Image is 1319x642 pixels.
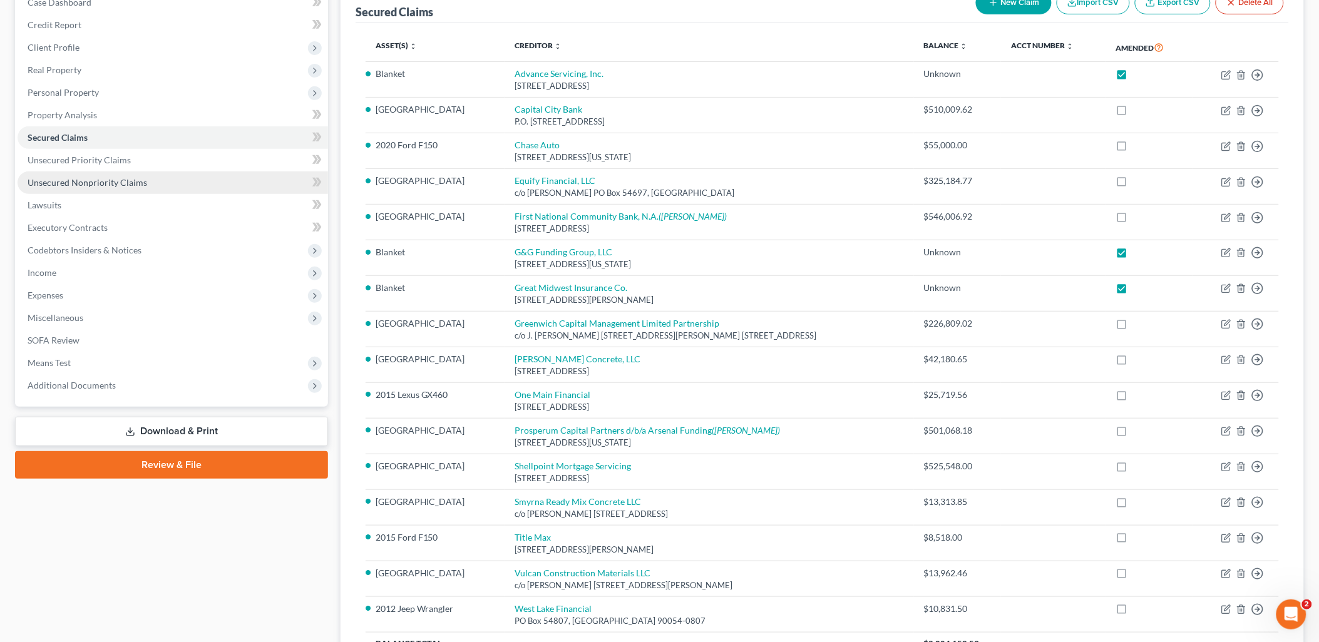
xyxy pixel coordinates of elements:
div: [STREET_ADDRESS][US_STATE] [515,258,903,270]
li: Blanket [376,246,495,258]
a: Unsecured Nonpriority Claims [18,171,328,194]
a: Greenwich Capital Management Limited Partnership [515,318,719,329]
span: Secured Claims [28,132,88,143]
div: c/o [PERSON_NAME] [STREET_ADDRESS] [515,508,903,520]
a: Smyrna Ready Mix Concrete LLC [515,496,641,507]
span: Real Property [28,64,81,75]
a: Vulcan Construction Materials LLC [515,568,650,578]
a: G&G Funding Group, LLC [515,247,612,257]
div: [STREET_ADDRESS][PERSON_NAME] [515,544,903,556]
div: Unknown [924,246,992,258]
i: unfold_more [409,43,417,50]
i: unfold_more [554,43,562,50]
li: [GEOGRAPHIC_DATA] [376,460,495,472]
a: Title Max [515,532,551,543]
div: $325,184.77 [924,175,992,187]
li: Blanket [376,68,495,80]
li: [GEOGRAPHIC_DATA] [376,567,495,579]
a: West Lake Financial [515,603,592,614]
li: [GEOGRAPHIC_DATA] [376,353,495,365]
div: c/o J. [PERSON_NAME] [STREET_ADDRESS][PERSON_NAME] [STREET_ADDRESS] [515,330,903,342]
div: [STREET_ADDRESS][US_STATE] [515,151,903,163]
a: Unsecured Priority Claims [18,149,328,171]
span: Executory Contracts [28,222,108,233]
div: $13,313.85 [924,496,992,508]
div: [STREET_ADDRESS] [515,472,903,484]
div: $226,809.02 [924,317,992,330]
a: SOFA Review [18,329,328,352]
div: [STREET_ADDRESS] [515,223,903,235]
div: PO Box 54807, [GEOGRAPHIC_DATA] 90054-0807 [515,615,903,627]
div: $55,000.00 [924,139,992,151]
a: Equify Financial, LLC [515,175,595,186]
div: $42,180.65 [924,353,992,365]
li: [GEOGRAPHIC_DATA] [376,175,495,187]
li: 2015 Lexus GX460 [376,389,495,401]
a: Advance Servicing, Inc. [515,68,603,79]
span: Income [28,267,56,278]
a: Chase Auto [515,140,560,150]
a: Asset(s) unfold_more [376,41,417,50]
a: Credit Report [18,14,328,36]
span: Means Test [28,357,71,368]
i: ([PERSON_NAME]) [659,211,727,222]
div: [STREET_ADDRESS][US_STATE] [515,437,903,449]
span: Unsecured Priority Claims [28,155,131,165]
div: [STREET_ADDRESS][PERSON_NAME] [515,294,903,306]
div: $8,518.00 [924,531,992,544]
a: Review & File [15,451,328,479]
div: P.O. [STREET_ADDRESS] [515,116,903,128]
span: Lawsuits [28,200,61,210]
li: [GEOGRAPHIC_DATA] [376,317,495,330]
i: unfold_more [1066,43,1074,50]
div: c/o [PERSON_NAME] PO Box 54697, [GEOGRAPHIC_DATA] [515,187,903,199]
div: [STREET_ADDRESS] [515,80,903,92]
a: Download & Print [15,417,328,446]
div: $25,719.56 [924,389,992,401]
div: $525,548.00 [924,460,992,472]
a: Shellpoint Mortgage Servicing [515,461,631,471]
div: Secured Claims [356,4,434,19]
span: Additional Documents [28,380,116,390]
a: Balance unfold_more [924,41,968,50]
a: One Main Financial [515,389,590,400]
li: Blanket [376,282,495,294]
a: [PERSON_NAME] Concrete, LLC [515,354,640,364]
a: Executory Contracts [18,217,328,239]
a: Capital City Bank [515,104,582,115]
iframe: Intercom live chat [1276,599,1306,629]
a: Property Analysis [18,104,328,126]
span: Codebtors Insiders & Notices [28,245,141,255]
a: First National Community Bank, N.A.([PERSON_NAME]) [515,211,727,222]
li: 2015 Ford F150 [376,531,495,544]
div: c/o [PERSON_NAME] [STREET_ADDRESS][PERSON_NAME] [515,579,903,591]
div: [STREET_ADDRESS] [515,365,903,377]
span: Unsecured Nonpriority Claims [28,177,147,188]
span: Credit Report [28,19,81,30]
i: ([PERSON_NAME]) [712,425,780,436]
li: [GEOGRAPHIC_DATA] [376,496,495,508]
a: Great Midwest Insurance Co. [515,282,627,293]
span: Client Profile [28,42,80,53]
span: Miscellaneous [28,312,83,323]
li: [GEOGRAPHIC_DATA] [376,424,495,437]
span: SOFA Review [28,335,80,345]
li: 2020 Ford F150 [376,139,495,151]
th: Amended [1106,33,1193,62]
div: $510,009.62 [924,103,992,116]
span: Property Analysis [28,110,97,120]
span: 2 [1302,599,1312,609]
a: Creditor unfold_more [515,41,562,50]
a: Lawsuits [18,194,328,217]
a: Prosperum Capital Partners d/b/a Arsenal Funding([PERSON_NAME]) [515,425,780,436]
span: Expenses [28,290,63,300]
div: $546,006.92 [924,210,992,223]
li: [GEOGRAPHIC_DATA] [376,210,495,223]
div: $501,068.18 [924,424,992,437]
a: Acct Number unfold_more [1011,41,1074,50]
li: [GEOGRAPHIC_DATA] [376,103,495,116]
i: unfold_more [960,43,968,50]
div: Unknown [924,282,992,294]
div: $10,831.50 [924,603,992,615]
span: Personal Property [28,87,99,98]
